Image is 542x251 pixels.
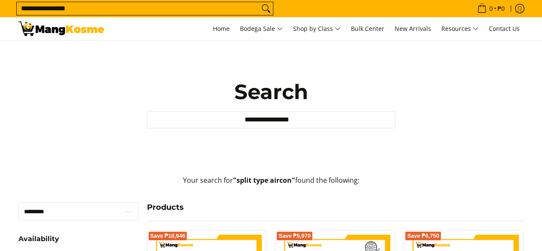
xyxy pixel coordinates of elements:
[441,24,479,34] span: Resources
[236,17,287,40] a: Bodega Sale
[407,233,439,239] span: Save ₱6,750
[485,17,524,40] a: Contact Us
[488,6,494,12] span: 0
[209,17,234,40] a: Home
[289,17,345,40] a: Shop by Class
[233,175,295,185] strong: "split type aircon"
[437,17,483,40] a: Resources
[240,24,283,34] span: Bodega Sale
[351,24,384,33] span: Bulk Center
[475,4,507,13] span: •
[278,233,311,239] span: Save ₱5,970
[395,24,431,33] span: New Arrivals
[489,24,520,33] span: Contact Us
[147,79,395,105] h1: Search
[347,17,389,40] a: Bulk Center
[293,24,341,34] span: Shop by Class
[18,236,59,242] span: Availability
[18,21,104,36] img: Search: 33 results found for &quot;split type aircon&quot; | Mang Kosme
[18,175,524,194] p: Your search for found the following:
[113,17,524,40] nav: Main Menu
[150,233,186,239] span: Save ₱18,946
[147,203,524,212] h4: Products
[496,6,506,12] span: ₱0
[213,24,230,33] span: Home
[390,17,435,40] a: New Arrivals
[18,236,59,249] summary: Open
[259,2,273,15] button: Search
